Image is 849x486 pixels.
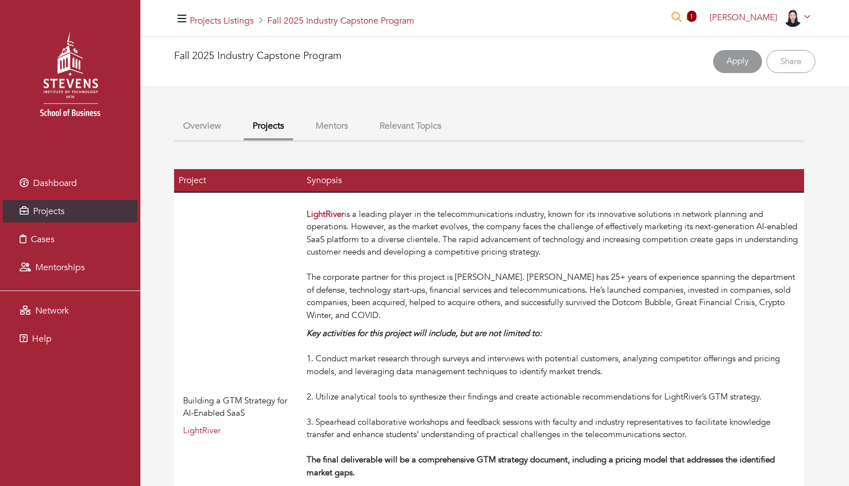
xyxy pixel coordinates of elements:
span: Mentorships [35,261,85,274]
span: Projects [33,205,65,217]
span: Help [32,333,52,345]
a: Apply [713,50,762,73]
span: Dashboard [33,177,77,189]
button: Mentors [307,114,357,138]
span: Cases [31,233,54,246]
button: Relevant Topics [371,114,450,138]
a: Help [3,328,138,350]
a: Share [766,50,815,73]
th: Project [174,169,302,192]
a: 1 [686,12,695,25]
a: Projects [3,200,138,222]
div: 1. Conduct market research through surveys and interviews with potential customers, analyzing com... [307,327,800,479]
a: LightRiver [307,208,344,220]
span: [PERSON_NAME] [710,12,777,23]
img: stevens_logo.png [11,20,129,138]
a: Dashboard [3,172,138,194]
a: Projects Listings [190,15,254,27]
a: LightRiver [183,425,221,436]
strong: The final deliverable will be a comprehensive GTM strategy document, including a pricing model th... [307,454,775,478]
a: Cases [3,228,138,251]
a: [PERSON_NAME] [705,12,815,23]
em: Key activities for this project will include, but are not limited to: [307,328,542,339]
a: Mentorships [3,256,138,279]
th: Synopsis [302,169,804,192]
div: is a leading player in the telecommunications industry, known for its innovative solutions in net... [307,208,800,322]
button: Projects [244,114,293,140]
a: Fall 2025 Industry Capstone Program [267,15,414,27]
span: Network [35,305,69,317]
div: Building a GTM Strategy for AI-Enabled SaaS [183,394,298,420]
h4: Fall 2025 Industry Capstone Program [174,50,341,69]
a: Network [3,299,138,322]
button: Overview [174,114,230,138]
span: 1 [687,11,696,22]
img: IMG_4701.JPG [784,9,802,27]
